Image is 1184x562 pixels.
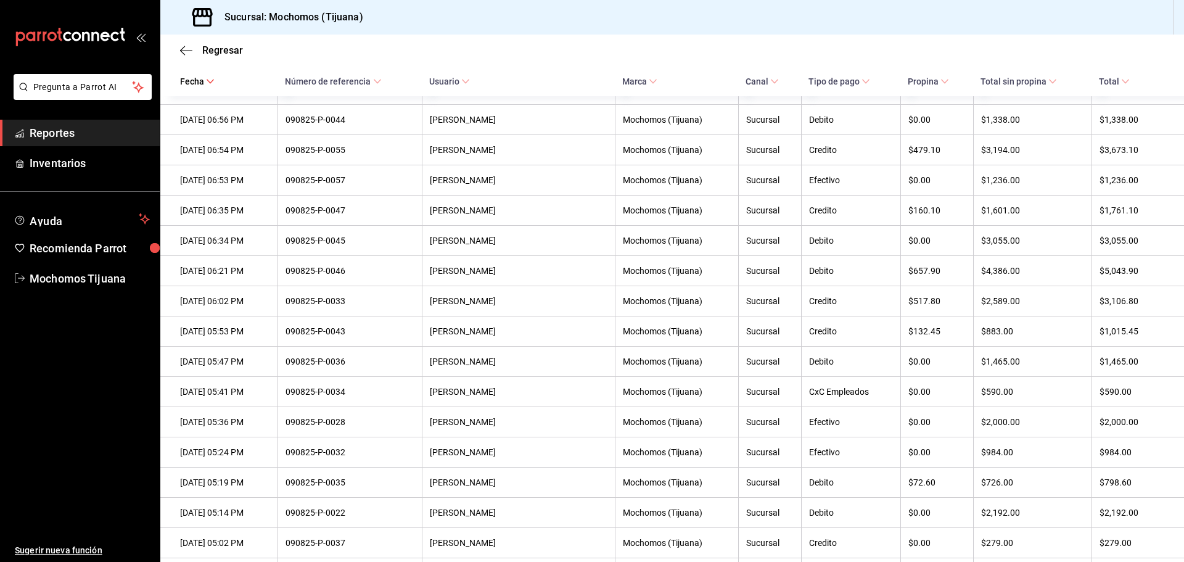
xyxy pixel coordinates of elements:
div: [PERSON_NAME] [430,508,607,518]
div: Credito [809,538,893,548]
div: $1,761.10 [1100,205,1164,215]
div: $1,601.00 [981,205,1084,215]
div: Sucursal [746,538,794,548]
div: 090825-P-0036 [286,357,414,366]
div: Debito [809,477,893,487]
div: Credito [809,296,893,306]
div: Efectivo [809,417,893,427]
div: $0.00 [908,417,966,427]
div: $798.60 [1100,477,1164,487]
div: [PERSON_NAME] [430,205,607,215]
div: [DATE] 06:54 PM [180,145,270,155]
span: Recomienda Parrot [30,240,150,257]
div: [PERSON_NAME] [430,447,607,457]
span: Propina [908,76,949,86]
div: Mochomos (Tijuana) [623,326,730,336]
span: Inventarios [30,155,150,171]
div: $3,106.80 [1100,296,1164,306]
div: 090825-P-0034 [286,387,414,397]
div: [PERSON_NAME] [430,538,607,548]
div: $1,338.00 [1100,115,1164,125]
div: Mochomos (Tijuana) [623,357,730,366]
div: [PERSON_NAME] [430,145,607,155]
div: Sucursal [746,175,794,185]
div: Sucursal [746,266,794,276]
div: $2,192.00 [1100,508,1164,518]
div: $0.00 [908,115,966,125]
span: Pregunta a Parrot AI [33,81,133,94]
div: $517.80 [908,296,966,306]
div: $0.00 [908,538,966,548]
div: 090825-P-0047 [286,205,414,215]
div: $726.00 [981,477,1084,487]
div: $0.00 [908,357,966,366]
div: $2,589.00 [981,296,1084,306]
div: Debito [809,508,893,518]
div: [DATE] 06:02 PM [180,296,270,306]
div: $657.90 [908,266,966,276]
span: Tipo de pago [808,76,870,86]
div: $72.60 [908,477,966,487]
div: $3,055.00 [1100,236,1164,246]
button: Regresar [180,44,243,56]
div: [DATE] 06:35 PM [180,205,270,215]
div: [PERSON_NAME] [430,387,607,397]
div: Mochomos (Tijuana) [623,145,730,155]
div: $160.10 [908,205,966,215]
div: Sucursal [746,508,794,518]
span: Ayuda [30,212,134,226]
div: [DATE] 05:19 PM [180,477,270,487]
div: Sucursal [746,387,794,397]
div: Credito [809,145,893,155]
div: [DATE] 05:47 PM [180,357,270,366]
div: [DATE] 05:14 PM [180,508,270,518]
span: Marca [622,76,657,86]
div: Efectivo [809,175,893,185]
div: [DATE] 05:02 PM [180,538,270,548]
div: 090825-P-0022 [286,508,414,518]
div: Mochomos (Tijuana) [623,477,730,487]
div: Mochomos (Tijuana) [623,538,730,548]
div: [DATE] 05:53 PM [180,326,270,336]
span: Total sin propina [980,76,1057,86]
div: $1,236.00 [981,175,1084,185]
div: Efectivo [809,447,893,457]
div: $1,236.00 [1100,175,1164,185]
div: $0.00 [908,508,966,518]
div: 090825-P-0055 [286,145,414,155]
div: 090825-P-0057 [286,175,414,185]
div: [PERSON_NAME] [430,266,607,276]
div: $1,465.00 [1100,357,1164,366]
button: open_drawer_menu [136,32,146,42]
span: Regresar [202,44,243,56]
div: [PERSON_NAME] [430,115,607,125]
div: Mochomos (Tijuana) [623,175,730,185]
div: $132.45 [908,326,966,336]
div: Sucursal [746,326,794,336]
div: [PERSON_NAME] [430,236,607,246]
div: $0.00 [908,236,966,246]
div: [PERSON_NAME] [430,175,607,185]
div: [DATE] 06:21 PM [180,266,270,276]
span: Total [1099,76,1130,86]
div: [DATE] 06:53 PM [180,175,270,185]
div: 090825-P-0032 [286,447,414,457]
div: Sucursal [746,417,794,427]
div: [PERSON_NAME] [430,477,607,487]
span: Canal [746,76,779,86]
div: $4,386.00 [981,266,1084,276]
a: Pregunta a Parrot AI [9,89,152,102]
div: $3,055.00 [981,236,1084,246]
div: Mochomos (Tijuana) [623,387,730,397]
div: Sucursal [746,296,794,306]
div: [PERSON_NAME] [430,357,607,366]
div: Sucursal [746,145,794,155]
div: Sucursal [746,115,794,125]
h3: Sucursal: Mochomos (Tijuana) [215,10,363,25]
div: $984.00 [981,447,1084,457]
div: $1,338.00 [981,115,1084,125]
div: [DATE] 05:24 PM [180,447,270,457]
div: $590.00 [981,387,1084,397]
div: Credito [809,205,893,215]
button: Pregunta a Parrot AI [14,74,152,100]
